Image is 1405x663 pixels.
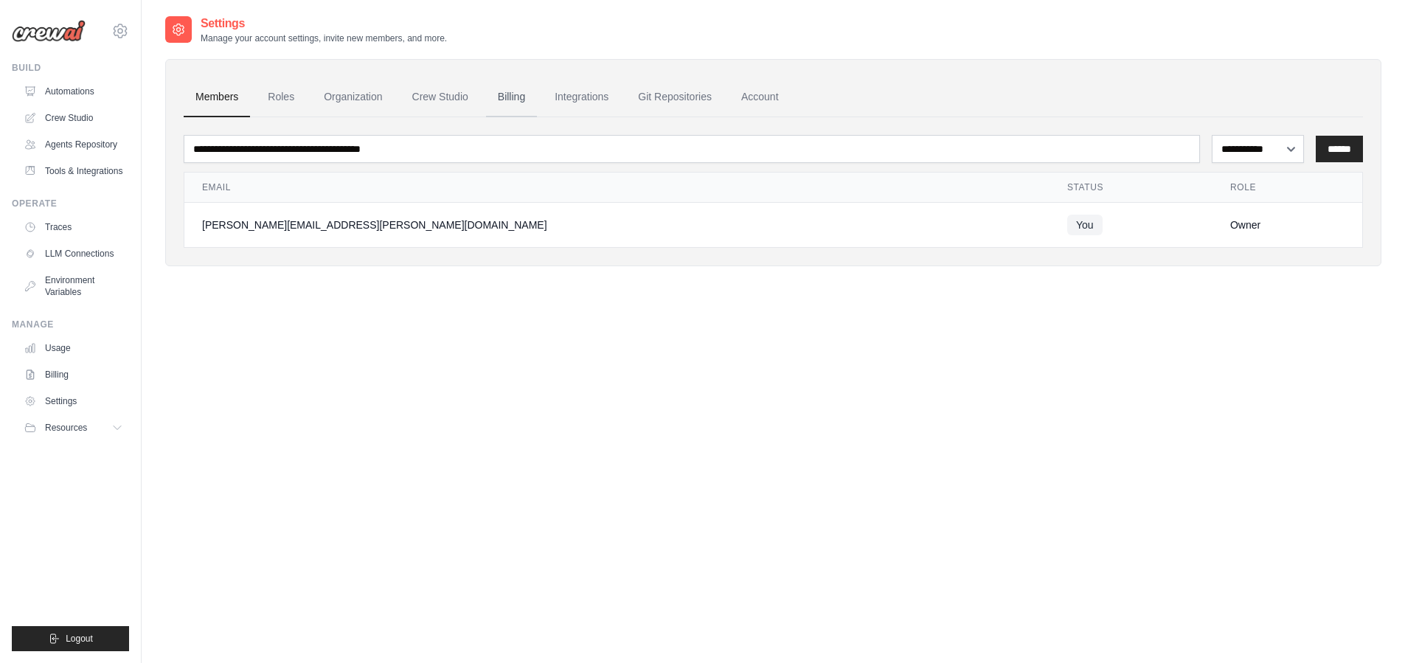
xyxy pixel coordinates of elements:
[256,77,306,117] a: Roles
[1050,173,1213,203] th: Status
[729,77,791,117] a: Account
[12,198,129,209] div: Operate
[184,77,250,117] a: Members
[626,77,724,117] a: Git Repositories
[12,626,129,651] button: Logout
[202,218,1032,232] div: [PERSON_NAME][EMAIL_ADDRESS][PERSON_NAME][DOMAIN_NAME]
[201,32,447,44] p: Manage your account settings, invite new members, and more.
[12,62,129,74] div: Build
[18,80,129,103] a: Automations
[18,268,129,304] a: Environment Variables
[18,363,129,386] a: Billing
[18,159,129,183] a: Tools & Integrations
[184,173,1050,203] th: Email
[1213,173,1362,203] th: Role
[201,15,447,32] h2: Settings
[18,106,129,130] a: Crew Studio
[400,77,480,117] a: Crew Studio
[18,416,129,440] button: Resources
[1067,215,1103,235] span: You
[18,336,129,360] a: Usage
[18,215,129,239] a: Traces
[18,242,129,265] a: LLM Connections
[18,389,129,413] a: Settings
[312,77,394,117] a: Organization
[543,77,620,117] a: Integrations
[18,133,129,156] a: Agents Repository
[12,319,129,330] div: Manage
[1230,218,1345,232] div: Owner
[12,20,86,42] img: Logo
[486,77,537,117] a: Billing
[66,633,93,645] span: Logout
[45,422,87,434] span: Resources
